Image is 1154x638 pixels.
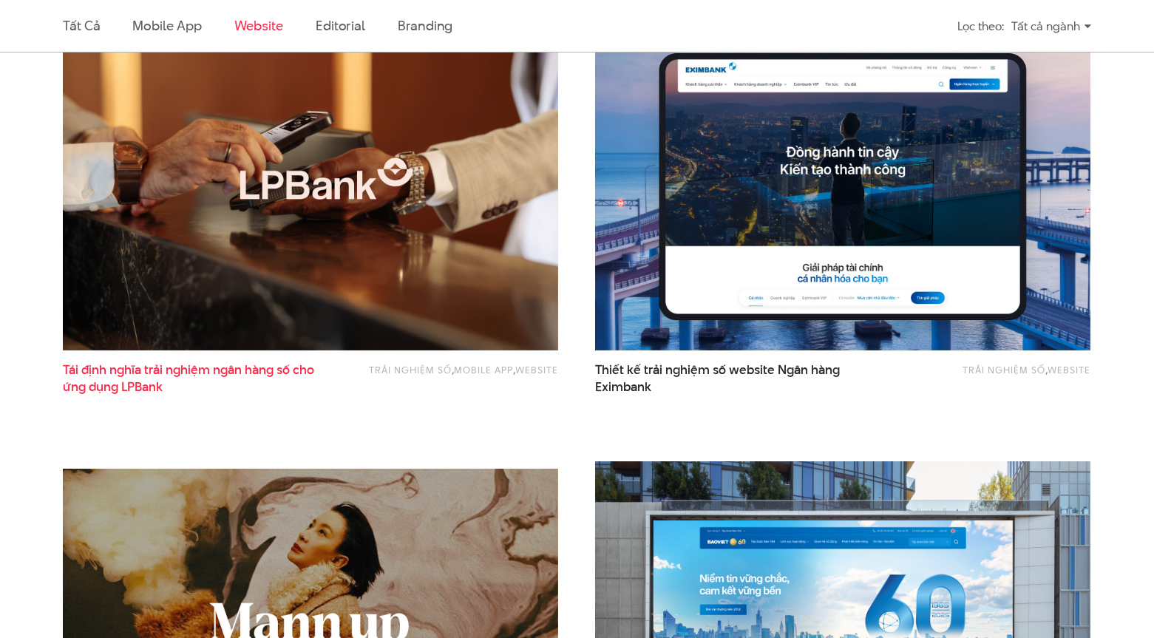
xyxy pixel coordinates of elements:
a: Mobile app [132,16,201,35]
span: Thiết kế trải nghiệm số website Ngân hàng [595,362,868,396]
span: ứng dụng LPBank [63,379,163,396]
a: Editorial [316,16,365,35]
a: Thiết kế trải nghiệm số website Ngân hàngEximbank [595,362,868,396]
img: LPBank Thumb [63,18,558,350]
div: , [892,362,1090,388]
a: Mobile app [454,363,513,376]
a: Trải nghiệm số [963,363,1045,376]
img: Eximbank Website Portal [595,18,1090,350]
span: Eximbank [595,379,651,396]
a: Website [515,363,558,376]
a: Website [234,16,283,35]
a: Branding [398,16,452,35]
a: Website [1048,363,1090,376]
div: , , [360,362,558,388]
span: Tái định nghĩa trải nghiệm ngân hàng số cho [63,362,336,396]
div: Lọc theo: [957,13,1004,39]
a: Trải nghiệm số [369,363,452,376]
a: Tái định nghĩa trải nghiệm ngân hàng số choứng dụng LPBank [63,362,336,396]
a: Tất cả [63,16,100,35]
div: Tất cả ngành [1011,13,1091,39]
